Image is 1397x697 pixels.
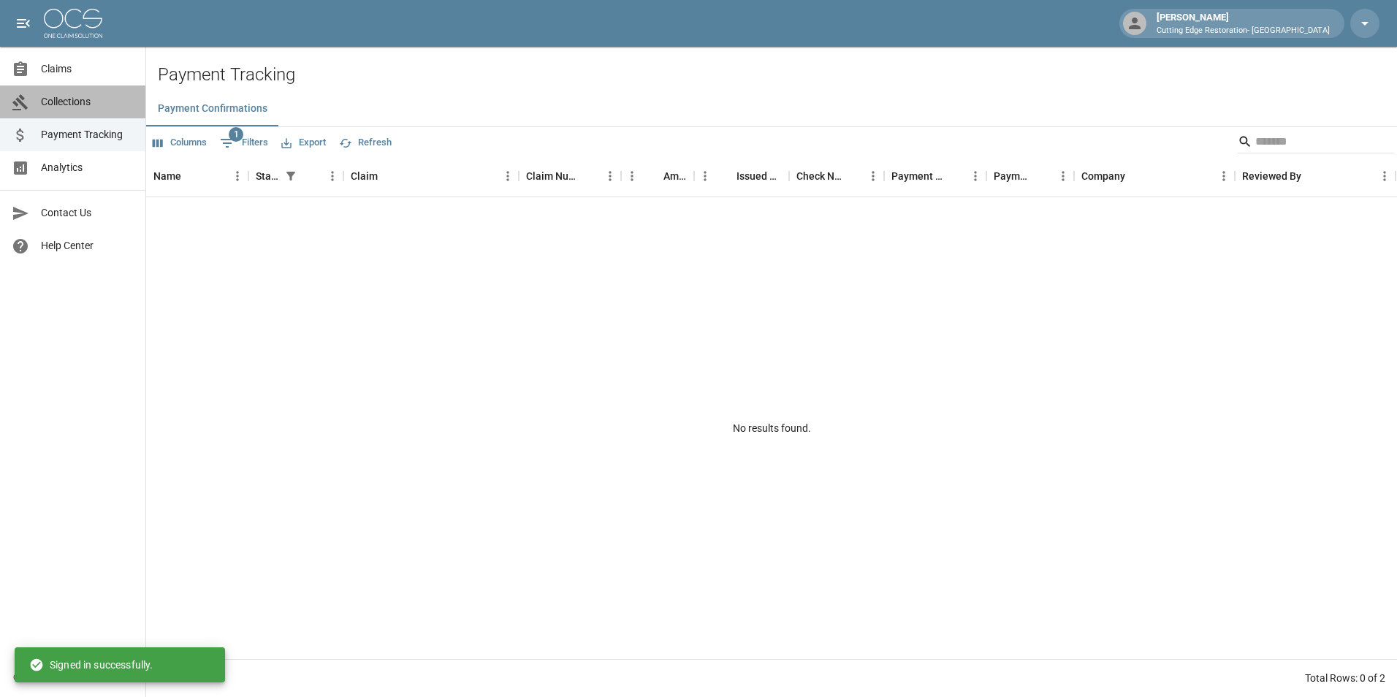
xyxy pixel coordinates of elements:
div: Claim [351,156,378,197]
div: 1 active filter [281,166,301,186]
div: Search [1238,130,1394,156]
button: Sort [1125,166,1146,186]
span: Payment Tracking [41,127,134,142]
div: Payment Type [986,156,1074,197]
div: Claim Number [526,156,579,197]
button: Menu [694,165,716,187]
button: Refresh [335,132,395,154]
div: Company [1081,156,1125,197]
button: Menu [964,165,986,187]
button: Sort [301,166,321,186]
div: Payment Method [884,156,986,197]
span: Help Center [41,238,134,254]
button: Sort [1032,166,1052,186]
div: Issued Date [694,156,789,197]
div: Amount [663,156,687,197]
button: Menu [862,165,884,187]
div: Name [146,156,248,197]
button: Payment Confirmations [146,91,279,126]
button: Menu [621,165,643,187]
button: Menu [497,165,519,187]
span: 1 [229,127,243,142]
div: [PERSON_NAME] [1151,10,1336,37]
button: Menu [1213,165,1235,187]
p: Cutting Edge Restoration- [GEOGRAPHIC_DATA] [1157,25,1330,37]
span: Claims [41,61,134,77]
span: Contact Us [41,205,134,221]
button: Menu [227,165,248,187]
button: Sort [643,166,663,186]
button: Menu [1374,165,1396,187]
button: Menu [321,165,343,187]
div: Amount [621,156,694,197]
button: open drawer [9,9,38,38]
span: Collections [41,94,134,110]
div: Reviewed By [1235,156,1396,197]
div: Status [248,156,343,197]
button: Sort [181,166,202,186]
button: Menu [1052,165,1074,187]
button: Export [278,132,330,154]
div: dynamic tabs [146,91,1397,126]
div: Reviewed By [1242,156,1301,197]
button: Sort [378,166,398,186]
button: Sort [1301,166,1322,186]
div: Claim [343,156,519,197]
button: Show filters [216,132,272,155]
div: Name [153,156,181,197]
div: Claim Number [519,156,621,197]
button: Sort [716,166,736,186]
h2: Payment Tracking [158,64,1397,85]
div: Check Number [796,156,842,197]
div: Total Rows: 0 of 2 [1305,671,1385,685]
button: Select columns [149,132,210,154]
button: Sort [842,166,862,186]
button: Menu [599,165,621,187]
div: Signed in successfully. [29,652,153,678]
div: © 2025 One Claim Solution [13,670,132,685]
div: Issued Date [736,156,782,197]
button: Show filters [281,166,301,186]
button: Sort [944,166,964,186]
div: No results found. [146,197,1397,659]
img: ocs-logo-white-transparent.png [44,9,102,38]
div: Payment Type [994,156,1032,197]
div: Payment Method [891,156,944,197]
span: Analytics [41,160,134,175]
div: Company [1074,156,1235,197]
button: Sort [579,166,599,186]
div: Status [256,156,281,197]
div: Check Number [789,156,884,197]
